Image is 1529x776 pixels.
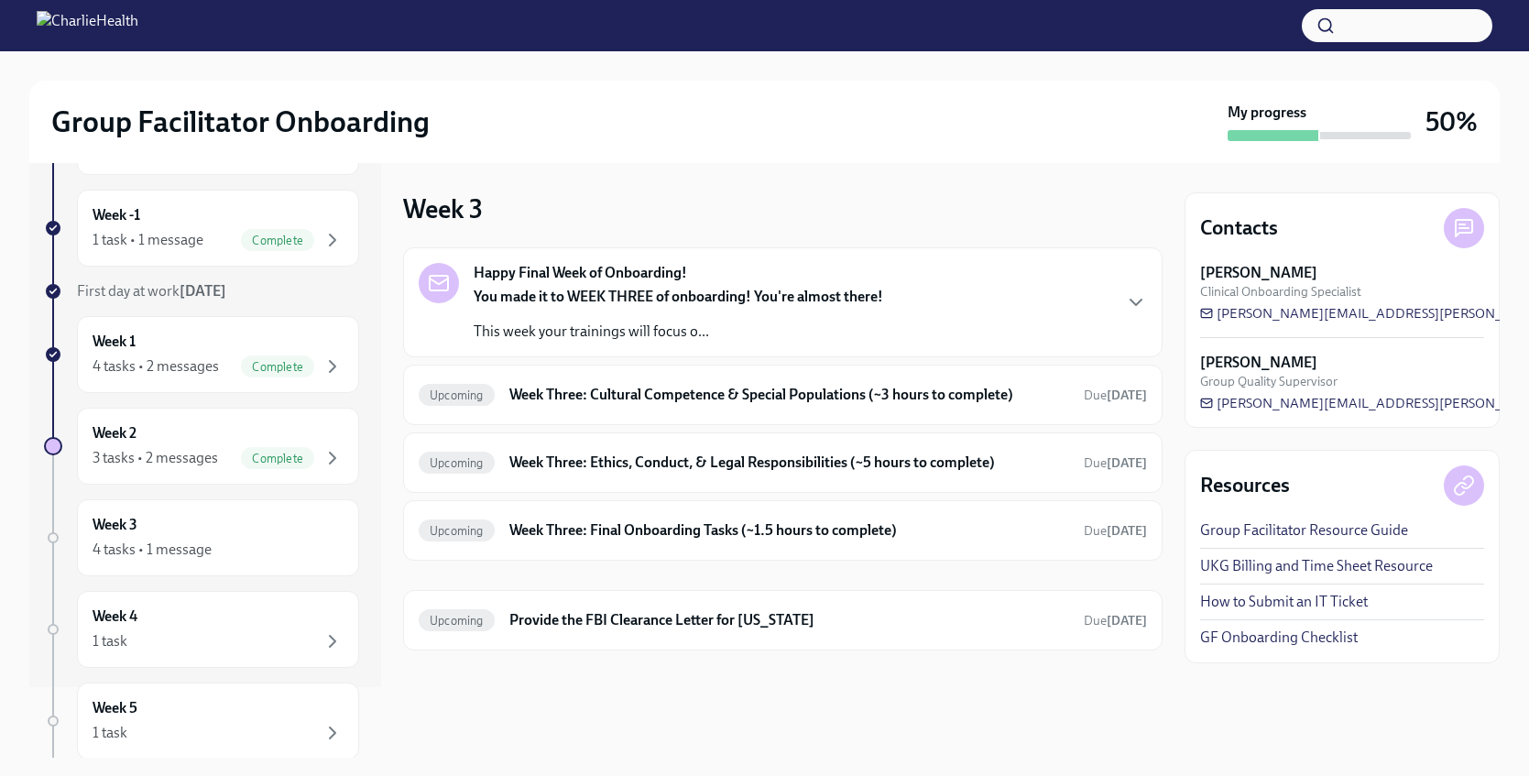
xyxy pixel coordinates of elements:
h3: 50% [1425,105,1478,138]
span: Upcoming [419,614,495,628]
div: 1 task • 1 message [93,230,203,250]
span: September 1st, 2025 10:00 [1084,454,1147,472]
div: 4 tasks • 2 messages [93,356,219,377]
h6: Week Three: Final Onboarding Tasks (~1.5 hours to complete) [509,520,1069,541]
a: GF Onboarding Checklist [1200,628,1358,648]
a: Group Facilitator Resource Guide [1200,520,1408,541]
span: First day at work [77,282,226,300]
h6: Week 5 [93,698,137,718]
a: UpcomingWeek Three: Cultural Competence & Special Populations (~3 hours to complete)Due[DATE] [419,380,1147,410]
div: 1 task [93,723,127,743]
span: September 1st, 2025 10:00 [1084,387,1147,404]
p: This week your trainings will focus o... [474,322,883,342]
h6: Week Three: Cultural Competence & Special Populations (~3 hours to complete) [509,385,1069,405]
a: Week -11 task • 1 messageComplete [44,190,359,267]
a: Week 23 tasks • 2 messagesComplete [44,408,359,485]
span: Upcoming [419,524,495,538]
h6: Week 3 [93,515,137,535]
img: CharlieHealth [37,11,138,40]
h6: Provide the FBI Clearance Letter for [US_STATE] [509,610,1069,630]
h6: Week 4 [93,607,137,627]
span: Complete [241,360,314,374]
strong: Happy Final Week of Onboarding! [474,263,687,283]
h6: Week Three: Ethics, Conduct, & Legal Responsibilities (~5 hours to complete) [509,453,1069,473]
span: Upcoming [419,456,495,470]
h6: Week 2 [93,423,137,443]
span: Upcoming [419,388,495,402]
span: Due [1084,455,1147,471]
span: Complete [241,234,314,247]
strong: [DATE] [1107,455,1147,471]
div: 4 tasks • 1 message [93,540,212,560]
a: Week 51 task [44,683,359,760]
span: Due [1084,388,1147,403]
strong: You made it to WEEK THREE of onboarding! You're almost there! [474,288,883,305]
a: UpcomingWeek Three: Final Onboarding Tasks (~1.5 hours to complete)Due[DATE] [419,516,1147,545]
span: Clinical Onboarding Specialist [1200,283,1361,301]
h6: Week -1 [93,205,140,225]
span: September 16th, 2025 10:00 [1084,612,1147,629]
a: First day at work[DATE] [44,281,359,301]
strong: [DATE] [1107,613,1147,628]
h6: Week 1 [93,332,136,352]
a: Week 41 task [44,591,359,668]
div: 1 task [93,631,127,651]
strong: My progress [1228,103,1306,123]
h4: Resources [1200,472,1290,499]
strong: [DATE] [1107,388,1147,403]
a: Week 34 tasks • 1 message [44,499,359,576]
a: How to Submit an IT Ticket [1200,592,1368,612]
a: Week 14 tasks • 2 messagesComplete [44,316,359,393]
strong: [DATE] [1107,523,1147,539]
a: UKG Billing and Time Sheet Resource [1200,556,1433,576]
strong: [DATE] [180,282,226,300]
h2: Group Facilitator Onboarding [51,104,430,140]
strong: [PERSON_NAME] [1200,353,1317,373]
a: UpcomingProvide the FBI Clearance Letter for [US_STATE]Due[DATE] [419,606,1147,635]
div: 3 tasks • 2 messages [93,448,218,468]
span: Group Quality Supervisor [1200,373,1338,390]
span: Due [1084,523,1147,539]
span: Complete [241,452,314,465]
a: UpcomingWeek Three: Ethics, Conduct, & Legal Responsibilities (~5 hours to complete)Due[DATE] [419,448,1147,477]
h3: Week 3 [403,192,483,225]
span: August 30th, 2025 10:00 [1084,522,1147,540]
strong: [PERSON_NAME] [1200,263,1317,283]
h4: Contacts [1200,214,1278,242]
span: Due [1084,613,1147,628]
